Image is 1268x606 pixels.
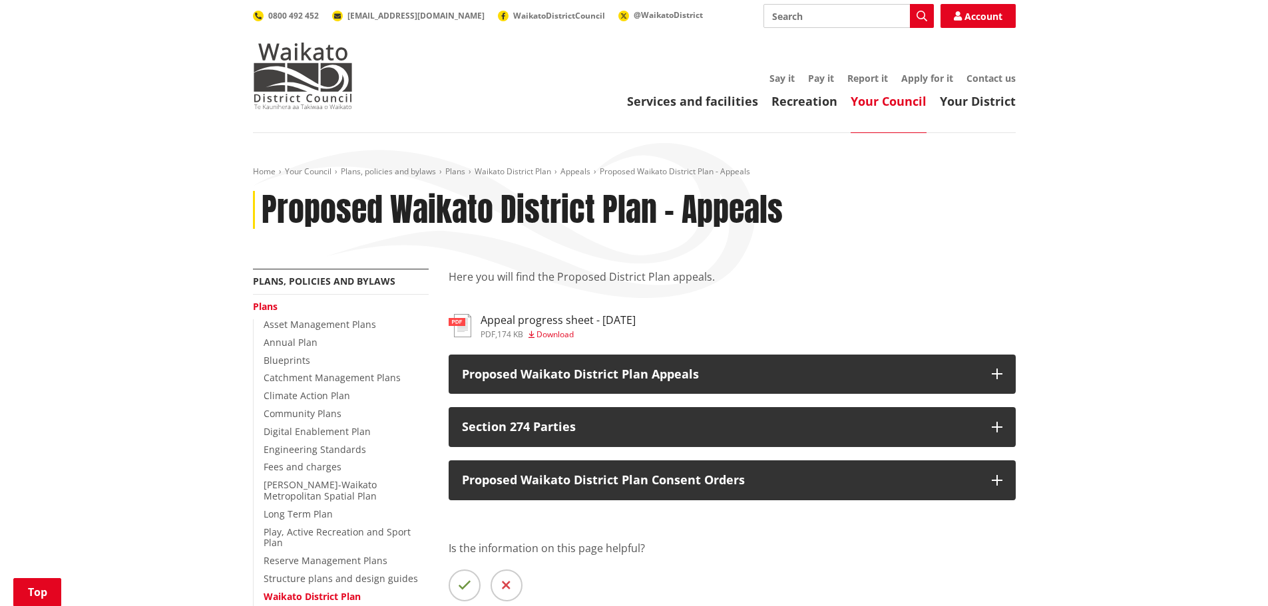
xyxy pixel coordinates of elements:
a: Plans, policies and bylaws [341,166,436,177]
a: Catchment Management Plans [264,371,401,384]
nav: breadcrumb [253,166,1016,178]
h1: Proposed Waikato District Plan - Appeals [262,191,783,229]
a: Top [13,578,61,606]
a: @WaikatoDistrict [618,9,703,21]
a: [PERSON_NAME]-Waikato Metropolitan Spatial Plan [264,478,377,502]
p: Is the information on this page helpful? [449,540,1016,556]
span: [EMAIL_ADDRESS][DOMAIN_NAME] [347,10,485,21]
p: Here you will find the Proposed District Plan appeals. [449,269,1016,301]
a: Contact us [966,72,1016,84]
a: Community Plans [264,407,341,420]
span: WaikatoDistrictCouncil [513,10,605,21]
a: WaikatoDistrictCouncil [498,10,605,21]
span: 174 KB [497,329,523,340]
a: Home [253,166,276,177]
a: [EMAIL_ADDRESS][DOMAIN_NAME] [332,10,485,21]
a: Digital Enablement Plan [264,425,371,438]
a: Your Council [851,93,927,109]
button: Section 274 Parties [449,407,1016,447]
a: Your Council [285,166,331,177]
a: Engineering Standards [264,443,366,456]
span: Download [536,329,574,340]
a: Plans [253,300,278,313]
a: Plans [445,166,465,177]
a: Apply for it [901,72,953,84]
a: Your District [940,93,1016,109]
h3: Appeal progress sheet - [DATE] [481,314,636,327]
img: document-pdf.svg [449,314,471,337]
p: Proposed Waikato District Plan Appeals [462,368,978,381]
a: Asset Management Plans [264,318,376,331]
a: Structure plans and design guides [264,572,418,585]
a: Climate Action Plan [264,389,350,402]
a: Long Term Plan [264,508,333,520]
a: Blueprints [264,354,310,367]
div: , [481,331,636,339]
a: Waikato District Plan [264,590,361,603]
span: @WaikatoDistrict [634,9,703,21]
a: Play, Active Recreation and Sport Plan [264,526,411,549]
a: Say it [769,72,795,84]
p: Proposed Waikato District Plan Consent Orders [462,474,978,487]
a: 0800 492 452 [253,10,319,21]
a: Appeal progress sheet - [DATE] pdf,174 KB Download [449,314,636,338]
input: Search input [763,4,934,28]
span: pdf [481,329,495,340]
span: 0800 492 452 [268,10,319,21]
button: Proposed Waikato District Plan Appeals [449,355,1016,394]
span: Proposed Waikato District Plan - Appeals [600,166,750,177]
img: Waikato District Council - Te Kaunihera aa Takiwaa o Waikato [253,43,353,109]
a: Waikato District Plan [475,166,551,177]
a: Plans, policies and bylaws [253,275,395,287]
a: Fees and charges [264,460,341,473]
a: Appeals [560,166,590,177]
button: Proposed Waikato District Plan Consent Orders [449,460,1016,500]
a: Account [941,4,1016,28]
a: Services and facilities [627,93,758,109]
a: Annual Plan [264,336,317,349]
a: Pay it [808,72,834,84]
iframe: Messenger Launcher [1207,550,1255,598]
a: Reserve Management Plans [264,554,387,567]
a: Recreation [771,93,837,109]
a: Report it [847,72,888,84]
p: Section 274 Parties [462,420,978,434]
